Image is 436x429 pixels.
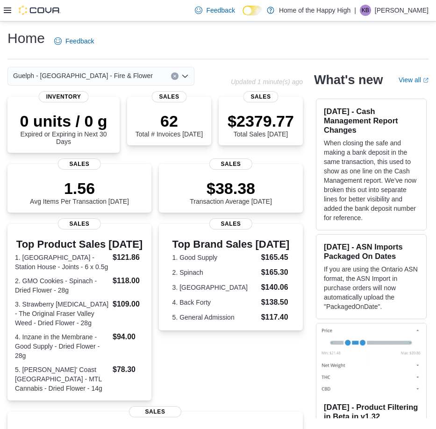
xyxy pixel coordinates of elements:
dt: 1. Good Supply [172,253,257,262]
span: Feedback [206,6,235,15]
dd: $78.30 [113,364,144,375]
dd: $165.45 [261,252,290,263]
span: Sales [58,218,101,229]
h3: [DATE] - ASN Imports Packaged On Dates [324,242,419,261]
p: Updated 1 minute(s) ago [231,78,303,86]
a: Feedback [191,1,238,20]
dt: 3. [GEOGRAPHIC_DATA] [172,283,257,292]
dt: 2. GMO Cookies - Spinach - Dried Flower - 28g [15,276,109,295]
a: View allExternal link [399,76,429,84]
p: | [354,5,356,16]
p: If you are using the Ontario ASN format, the ASN Import in purchase orders will now automatically... [324,265,419,311]
div: Transaction Average [DATE] [190,179,272,205]
span: Guelph - [GEOGRAPHIC_DATA] - Fire & Flower [13,70,153,81]
h1: Home [7,29,45,48]
dd: $121.86 [113,252,144,263]
dd: $140.06 [261,282,290,293]
span: Sales [209,158,252,170]
dt: 4. Back Forty [172,298,257,307]
dd: $117.40 [261,312,290,323]
div: Expired or Expiring in Next 30 Days [15,112,112,145]
dt: 4. Inzane in the Membrane - Good Supply - Dried Flower - 28g [15,332,109,360]
p: 1.56 [30,179,129,198]
div: Avg Items Per Transaction [DATE] [30,179,129,205]
p: [PERSON_NAME] [375,5,429,16]
dt: 3. Strawberry [MEDICAL_DATA] - The Original Fraser Valley Weed - Dried Flower - 28g [15,300,109,328]
div: Kaitlin Bandy [360,5,371,16]
h3: Top Product Sales [DATE] [15,239,144,250]
dd: $165.30 [261,267,290,278]
p: 62 [136,112,203,130]
div: Total # Invoices [DATE] [136,112,203,138]
span: Sales [243,91,279,102]
dt: 2. Spinach [172,268,257,277]
span: Feedback [65,36,94,46]
p: 0 units / 0 g [15,112,112,130]
h3: [DATE] - Product Filtering in Beta in v1.32 [324,402,419,421]
input: Dark Mode [243,6,262,15]
h2: What's new [314,72,383,87]
button: Open list of options [181,72,189,80]
h3: Top Brand Sales [DATE] [172,239,290,250]
p: When closing the safe and making a bank deposit in the same transaction, this used to show as one... [324,138,419,222]
dt: 5. General Admission [172,313,257,322]
dd: $118.00 [113,275,144,286]
span: Sales [129,406,181,417]
dd: $138.50 [261,297,290,308]
span: Dark Mode [243,15,243,16]
dt: 5. [PERSON_NAME]' Coast [GEOGRAPHIC_DATA] - MTL Cannabis - Dried Flower - 14g [15,365,109,393]
a: Feedback [50,32,98,50]
span: Inventory [39,91,89,102]
p: $2379.77 [228,112,294,130]
div: Total Sales [DATE] [228,112,294,138]
span: Sales [58,158,101,170]
button: Clear input [171,72,179,80]
img: Cova [19,6,61,15]
dd: $94.00 [113,331,144,343]
dd: $109.00 [113,299,144,310]
h3: [DATE] - Cash Management Report Changes [324,107,419,135]
p: $38.38 [190,179,272,198]
dt: 1. [GEOGRAPHIC_DATA] - Station House - Joints - 6 x 0.5g [15,253,109,272]
span: Sales [209,218,252,229]
span: Sales [152,91,187,102]
svg: External link [423,78,429,83]
p: Home of the Happy High [279,5,350,16]
span: KB [362,5,369,16]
